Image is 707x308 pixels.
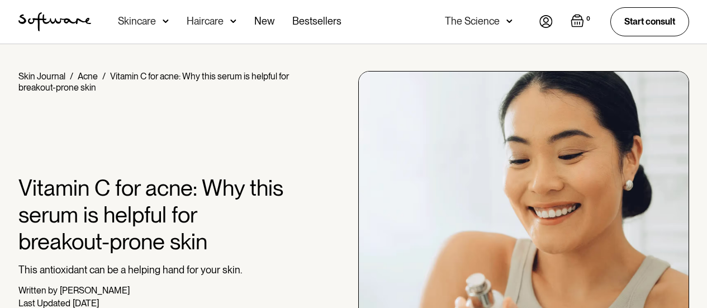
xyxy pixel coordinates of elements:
div: Skincare [118,16,156,27]
a: home [18,12,91,31]
div: The Science [445,16,500,27]
div: [PERSON_NAME] [60,285,130,296]
div: Vitamin C for acne: Why this serum is helpful for breakout-prone skin [18,71,289,93]
p: This antioxidant can be a helping hand for your skin. [18,264,293,276]
img: Software Logo [18,12,91,31]
div: Written by [18,285,58,296]
img: arrow down [163,16,169,27]
div: / [70,71,73,82]
h1: Vitamin C for acne: Why this serum is helpful for breakout-prone skin [18,174,293,255]
div: / [102,71,106,82]
a: Skin Journal [18,71,65,82]
div: Haircare [187,16,224,27]
a: Acne [78,71,98,82]
div: 0 [584,14,592,24]
a: Open empty cart [571,14,592,30]
img: arrow down [230,16,236,27]
a: Start consult [610,7,689,36]
img: arrow down [506,16,513,27]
